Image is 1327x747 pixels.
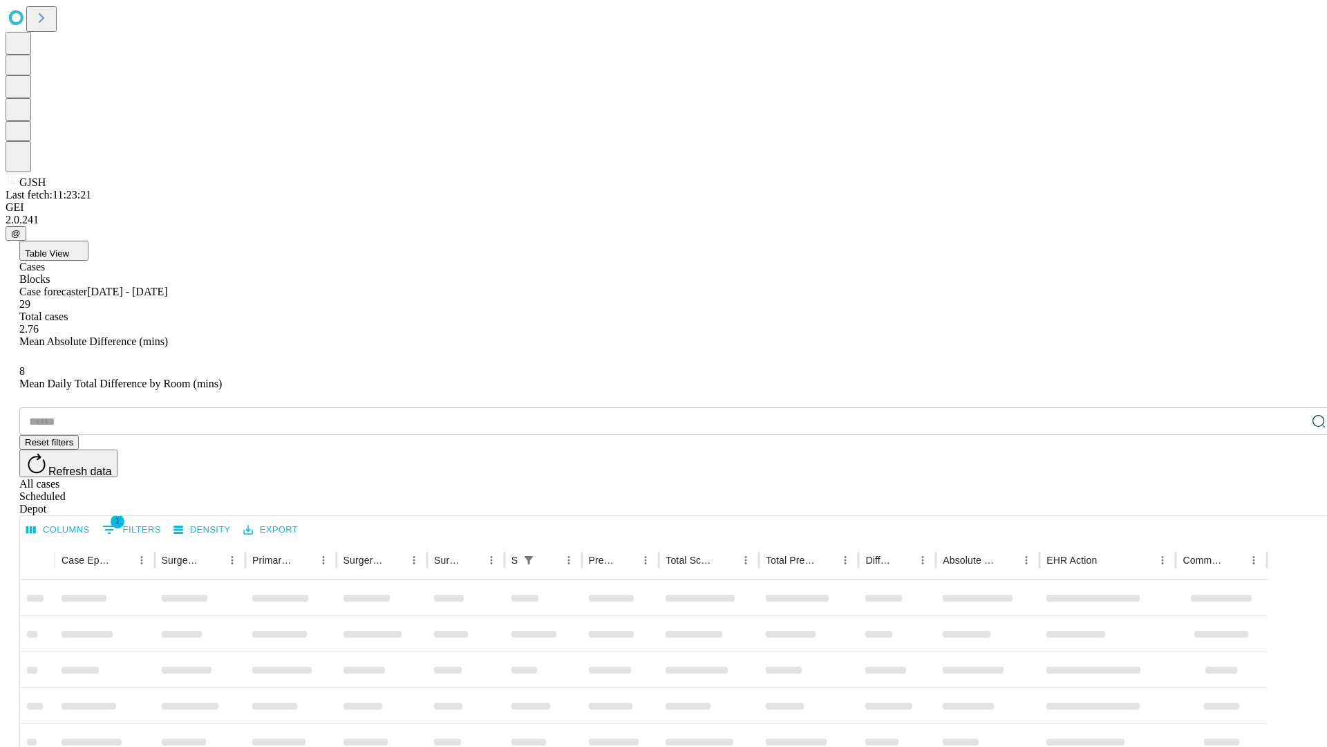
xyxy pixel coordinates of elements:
button: Sort [1225,551,1244,570]
button: Menu [404,551,424,570]
span: Total cases [19,311,68,322]
button: Menu [223,551,242,570]
div: Total Scheduled Duration [666,555,715,566]
button: Menu [132,551,151,570]
button: Menu [1017,551,1036,570]
button: Menu [736,551,755,570]
button: Select columns [23,519,93,541]
div: Case Epic Id [62,555,111,566]
button: Sort [617,551,636,570]
div: Comments [1183,555,1223,566]
span: 29 [19,298,30,310]
span: Mean Absolute Difference (mins) [19,335,168,347]
div: Absolute Difference [943,555,996,566]
span: @ [11,228,21,239]
button: Sort [203,551,223,570]
button: Sort [717,551,736,570]
button: Sort [540,551,559,570]
button: Sort [462,551,482,570]
div: EHR Action [1046,555,1097,566]
button: Table View [19,241,88,261]
div: GEI [6,201,1321,214]
button: Sort [113,551,132,570]
button: Density [170,519,234,541]
button: Refresh data [19,450,117,477]
button: Menu [913,551,932,570]
div: Total Predicted Duration [766,555,816,566]
button: @ [6,226,26,241]
div: 1 active filter [519,551,538,570]
button: Export [240,519,301,541]
span: 1 [111,515,124,528]
button: Menu [482,551,501,570]
button: Sort [385,551,404,570]
button: Sort [894,551,913,570]
button: Sort [997,551,1017,570]
span: Last fetch: 11:23:21 [6,189,91,201]
span: 8 [19,365,25,377]
div: Surgeon Name [162,555,202,566]
button: Menu [636,551,655,570]
div: Surgery Date [434,555,461,566]
button: Show filters [519,551,538,570]
span: Reset filters [25,437,73,448]
div: Difference [865,555,892,566]
button: Menu [836,551,855,570]
div: Primary Service [252,555,292,566]
button: Reset filters [19,435,79,450]
button: Sort [294,551,314,570]
button: Sort [816,551,836,570]
button: Show filters [99,519,164,541]
div: Scheduled In Room Duration [511,555,518,566]
span: Refresh data [48,465,112,477]
span: 2.76 [19,323,39,335]
div: Predicted In Room Duration [589,555,616,566]
button: Menu [559,551,578,570]
span: Table View [25,248,69,259]
button: Menu [1153,551,1172,570]
span: [DATE] - [DATE] [87,286,167,297]
button: Menu [1244,551,1263,570]
button: Menu [314,551,333,570]
span: GJSH [19,176,46,188]
span: Mean Daily Total Difference by Room (mins) [19,378,222,389]
button: Sort [1098,551,1118,570]
div: 2.0.241 [6,214,1321,226]
div: Surgery Name [343,555,384,566]
span: Case forecaster [19,286,87,297]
